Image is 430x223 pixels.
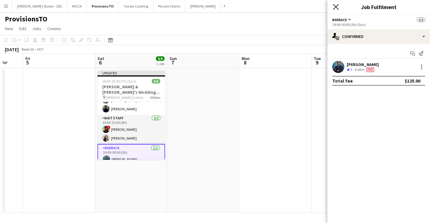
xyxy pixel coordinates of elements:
[185,0,221,12] button: [PERSON_NAME]
[24,59,30,66] span: 5
[107,126,110,129] span: !
[347,62,379,67] div: [PERSON_NAME]
[47,26,61,31] span: Comms
[417,17,425,22] span: 8/8
[20,47,35,52] span: Week 36
[97,71,165,160] app-job-card: Updated18:00-01:00 (7h) (Sun)8/8[PERSON_NAME] & [PERSON_NAME]'s Wedding - Provisions [PERSON_NAME...
[119,0,153,12] button: Tavola Catering
[97,59,104,66] span: 6
[313,59,321,66] span: 9
[327,3,430,11] h3: Job Fulfilment
[350,67,352,72] span: 5
[332,17,347,22] span: Barback
[332,78,353,84] div: Total fee
[97,56,104,61] span: Sat
[2,25,16,33] a: View
[5,26,13,31] span: View
[314,56,321,61] span: Tue
[67,0,87,12] button: MOCA
[5,14,47,24] h1: ProvisionsTO
[25,56,30,61] span: Fri
[30,25,44,33] a: Jobs
[353,67,365,72] div: 9.6km
[242,56,250,61] span: Mon
[17,25,29,33] a: Edit
[156,61,164,66] div: 1 Job
[19,26,26,31] span: Edit
[332,22,425,27] div: 19:00-00:00 (5h) (Sun)
[366,68,374,72] span: Fee
[150,95,160,100] span: 6 Roles
[5,46,19,52] div: [DATE]
[332,17,352,22] button: Barback
[106,95,144,100] span: [PERSON_NAME] Gallery
[152,79,160,83] span: 8/8
[32,26,41,31] span: Jobs
[156,56,164,61] span: 8/8
[327,29,430,44] div: Confirmed
[170,56,177,61] span: Sun
[97,144,165,166] app-card-role: Barback1/119:00-00:00 (5h)[PERSON_NAME]
[153,0,185,12] button: Private Clients
[169,59,177,66] span: 7
[97,115,165,144] app-card-role: Wait Staff2/219:00-23:00 (4h)![PERSON_NAME][PERSON_NAME]
[97,71,165,75] div: Updated
[37,47,44,52] div: EDT
[87,0,119,12] button: ProvisionsTO
[365,67,375,72] div: Crew has different fees then in role
[45,25,63,33] a: Comms
[102,79,136,83] span: 18:00-01:00 (7h) (Sun)
[97,84,165,95] h3: [PERSON_NAME] & [PERSON_NAME]'s Wedding - Provisions
[241,59,250,66] span: 8
[405,78,420,84] div: $125.00
[12,0,67,12] button: [PERSON_NAME] Studio - CBC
